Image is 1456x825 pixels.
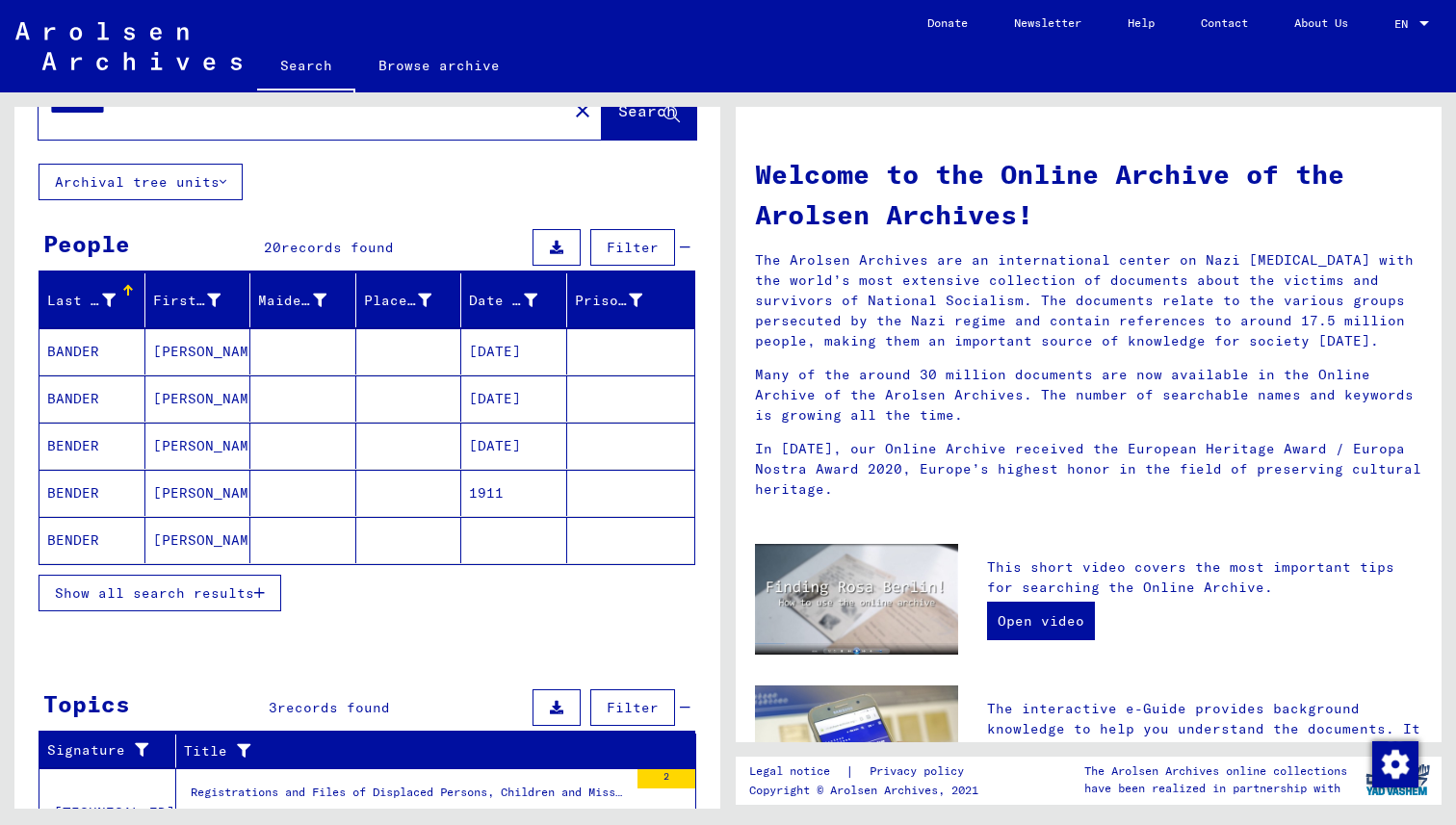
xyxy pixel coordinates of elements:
img: Change consent [1372,741,1418,787]
mat-cell: BENDER [39,470,145,516]
mat-cell: [PERSON_NAME] [145,517,251,563]
mat-cell: BANDER [39,375,145,422]
mat-header-cell: Date of Birth [461,273,567,327]
button: Filter [590,689,675,726]
span: EN [1394,17,1416,31]
div: Prisoner # [575,285,672,316]
div: First Name [153,285,250,316]
a: Open video [987,602,1095,640]
span: Filter [607,239,659,256]
mat-icon: close [571,99,594,122]
mat-cell: [PERSON_NAME] [145,470,251,516]
div: Date of Birth [469,291,537,311]
mat-header-cell: First Name [145,273,251,327]
a: Search [257,42,355,92]
div: People [43,226,130,261]
mat-cell: BENDER [39,517,145,563]
div: Maiden Name [258,291,326,311]
img: yv_logo.png [1362,756,1434,804]
mat-cell: BANDER [39,328,145,374]
div: Title [184,735,672,766]
mat-cell: BENDER [39,423,145,469]
span: 20 [264,239,281,256]
mat-header-cell: Prisoner # [567,273,695,327]
div: Last Name [47,285,144,316]
p: In [DATE], our Online Archive received the European Heritage Award / Europa Nostra Award 2020, Eu... [755,439,1422,500]
span: records found [277,699,390,716]
mat-cell: [PERSON_NAME] [145,328,251,374]
div: Place of Birth [364,291,432,311]
mat-cell: [DATE] [461,328,567,374]
img: video.jpg [755,544,958,655]
p: The Arolsen Archives online collections [1084,762,1347,780]
h1: Welcome to the Online Archive of the Arolsen Archives! [755,154,1422,235]
div: Maiden Name [258,285,355,316]
div: | [749,761,987,782]
a: Browse archive [355,42,523,89]
mat-header-cell: Place of Birth [356,273,462,327]
div: Last Name [47,291,116,311]
button: Filter [590,229,675,266]
p: The interactive e-Guide provides background knowledge to help you understand the documents. It in... [987,699,1422,800]
span: Search [618,101,676,120]
button: Clear [563,90,602,129]
span: Show all search results [55,584,254,602]
mat-cell: [PERSON_NAME] [145,423,251,469]
p: have been realized in partnership with [1084,780,1347,797]
p: This short video covers the most important tips for searching the Online Archive. [987,557,1422,598]
div: Registrations and Files of Displaced Persons, Children and Missing Persons / Relief Programs of V... [191,784,628,811]
div: Title [184,741,648,761]
button: Show all search results [39,575,281,611]
mat-header-cell: Maiden Name [250,273,356,327]
a: Legal notice [749,761,845,782]
mat-header-cell: Last Name [39,273,145,327]
p: Many of the around 30 million documents are now available in the Online Archive of the Arolsen Ar... [755,365,1422,425]
img: eguide.jpg [755,685,958,821]
button: Archival tree units [39,164,243,200]
mat-cell: [DATE] [461,423,567,469]
span: Filter [607,699,659,716]
button: Search [602,80,696,140]
div: Signature [47,740,151,761]
div: First Name [153,291,221,311]
div: Place of Birth [364,285,461,316]
div: Signature [47,735,175,766]
mat-cell: [DATE] [461,375,567,422]
mat-cell: [PERSON_NAME] [145,375,251,422]
span: records found [281,239,394,256]
p: The Arolsen Archives are an international center on Nazi [MEDICAL_DATA] with the world’s most ext... [755,250,1422,351]
div: 2 [637,769,695,788]
div: Topics [43,686,130,721]
p: Copyright © Arolsen Archives, 2021 [749,782,987,799]
a: Privacy policy [854,761,987,782]
img: Arolsen_neg.svg [15,22,242,70]
div: Date of Birth [469,285,566,316]
div: Prisoner # [575,291,643,311]
mat-cell: 1911 [461,470,567,516]
span: 3 [269,699,277,716]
